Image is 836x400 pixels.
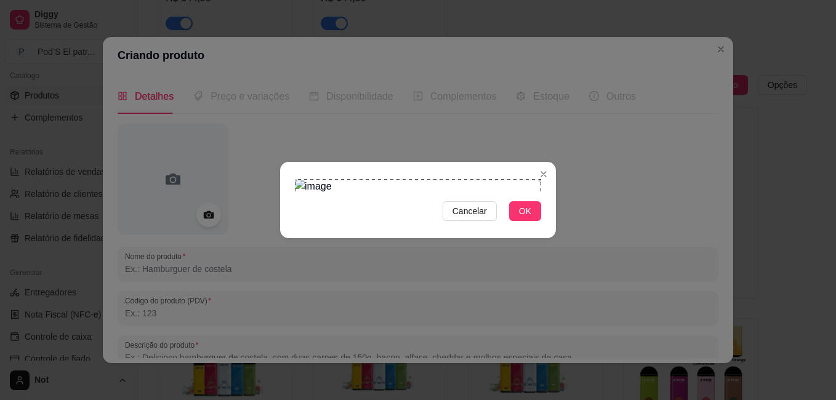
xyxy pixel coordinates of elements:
[519,204,531,218] span: OK
[509,201,541,221] button: OK
[534,164,553,184] button: Close
[443,201,497,221] button: Cancelar
[452,204,487,218] span: Cancelar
